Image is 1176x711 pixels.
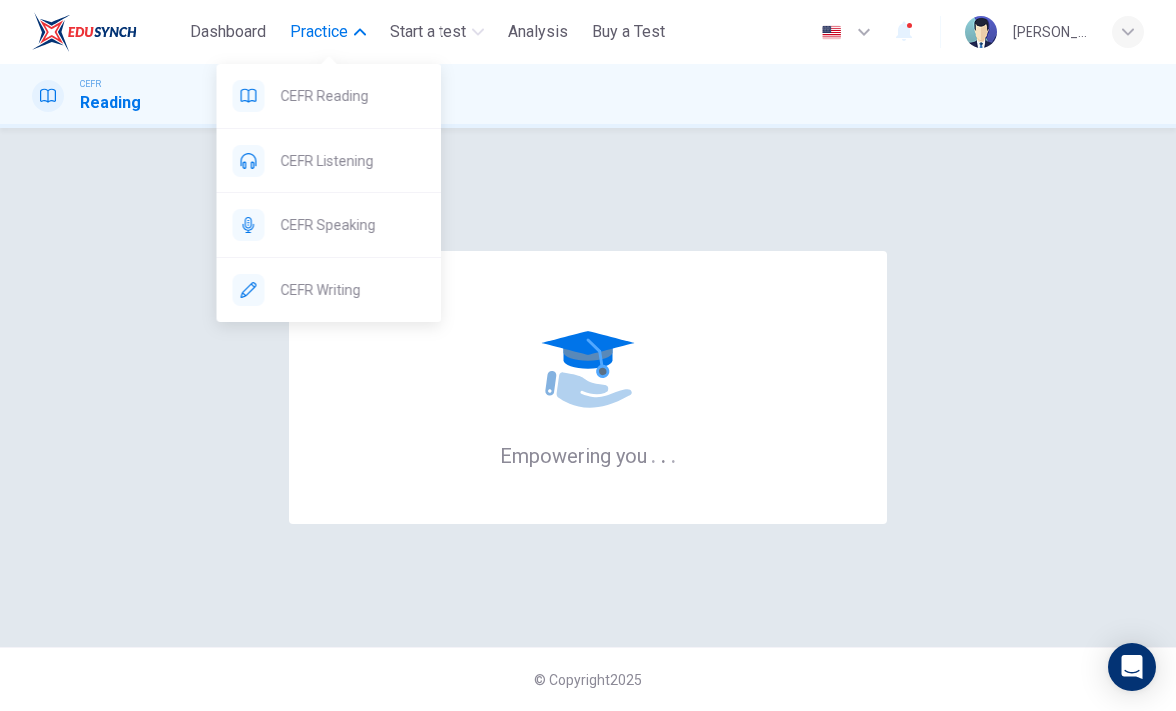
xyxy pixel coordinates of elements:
span: CEFR [80,77,101,91]
button: Start a test [382,14,492,50]
span: CEFR Speaking [281,213,426,237]
span: Dashboard [190,20,266,44]
div: [PERSON_NAME] [1013,20,1088,44]
img: en [819,25,844,40]
div: CEFR Reading [217,64,441,128]
img: Profile picture [965,16,997,48]
span: Buy a Test [592,20,665,44]
h6: . [660,437,667,470]
h6: . [650,437,657,470]
div: Open Intercom Messenger [1108,643,1156,691]
a: ELTC logo [32,12,182,52]
div: CEFR Speaking [217,193,441,257]
div: CEFR Writing [217,258,441,322]
img: ELTC logo [32,12,137,52]
h1: Reading [80,91,141,115]
span: CEFR Reading [281,84,426,108]
span: Analysis [508,20,568,44]
span: CEFR Writing [281,278,426,302]
h6: Empowering you [500,442,677,468]
button: Practice [282,14,374,50]
span: CEFR Listening [281,149,426,173]
span: Start a test [390,20,466,44]
div: CEFR Listening [217,129,441,192]
span: © Copyright 2025 [534,672,642,688]
button: Buy a Test [584,14,673,50]
button: Dashboard [182,14,274,50]
h6: . [670,437,677,470]
span: Practice [290,20,348,44]
button: Analysis [500,14,576,50]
